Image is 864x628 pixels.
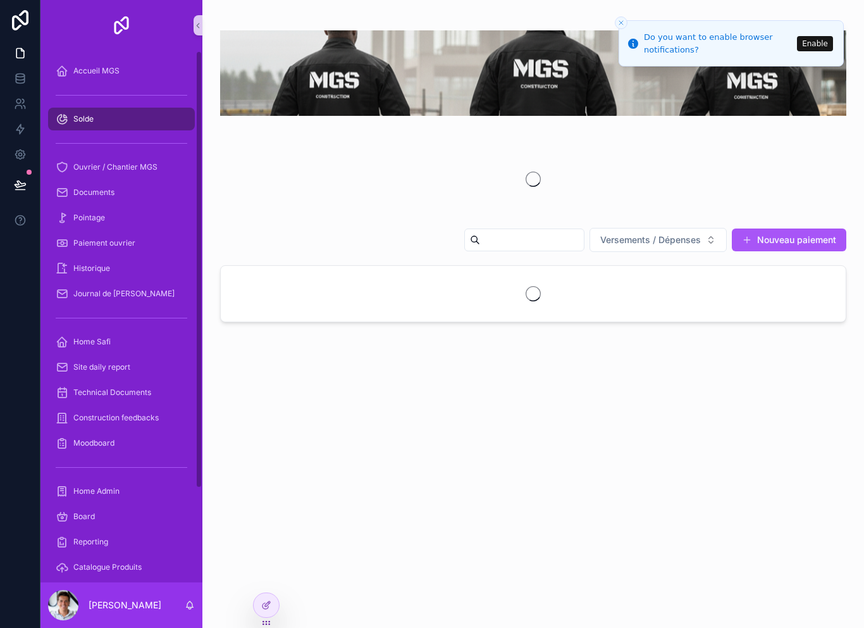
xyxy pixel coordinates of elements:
[48,480,195,503] a: Home Admin
[48,406,195,429] a: Construction feedbacks
[48,432,195,455] a: Moodboard
[73,387,151,398] span: Technical Documents
[40,51,202,582] div: scrollable content
[73,486,120,496] span: Home Admin
[73,289,175,299] span: Journal de [PERSON_NAME]
[48,181,195,204] a: Documents
[73,66,120,76] span: Accueil MGS
[220,30,846,116] img: 35172-Gemini_Generated_Image_pn16awpn16awpn16.png
[589,228,727,252] button: Select Button
[73,537,108,547] span: Reporting
[48,531,195,553] a: Reporting
[73,114,94,124] span: Solde
[48,232,195,254] a: Paiement ouvrier
[73,162,157,172] span: Ouvrier / Chantier MGS
[48,356,195,379] a: Site daily report
[73,263,110,273] span: Historique
[48,556,195,579] a: Catalogue Produits
[48,505,195,528] a: Board
[600,234,701,246] span: Versements / Dépenses
[111,15,132,35] img: App logo
[73,562,142,572] span: Catalogue Produits
[48,60,195,82] a: Accueil MGS
[797,36,833,51] button: Enable
[73,438,114,448] span: Moodboard
[73,213,105,223] span: Pointage
[73,337,111,347] span: Home Safi
[73,512,95,522] span: Board
[89,599,161,612] p: [PERSON_NAME]
[644,31,793,56] div: Do you want to enable browser notifications?
[73,413,159,423] span: Construction feedbacks
[48,156,195,179] a: Ouvrier / Chantier MGS
[615,16,627,29] button: Close toast
[73,187,114,198] span: Documents
[48,282,195,305] a: Journal de [PERSON_NAME]
[48,381,195,404] a: Technical Documents
[48,257,195,280] a: Historique
[48,108,195,130] a: Solde
[48,206,195,229] a: Pointage
[73,362,130,372] span: Site daily report
[48,330,195,353] a: Home Safi
[732,229,846,251] button: Nouveau paiement
[73,238,135,248] span: Paiement ouvrier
